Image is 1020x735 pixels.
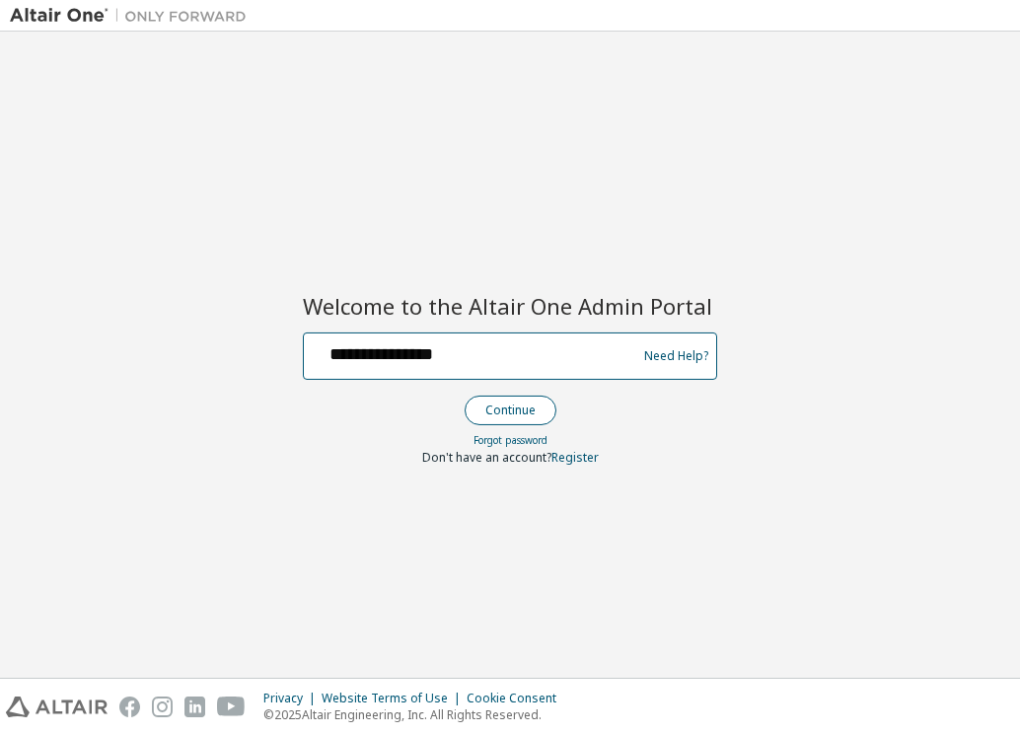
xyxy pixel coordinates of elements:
[263,691,322,706] div: Privacy
[644,355,708,356] a: Need Help?
[152,697,173,717] img: instagram.svg
[303,292,717,320] h2: Welcome to the Altair One Admin Portal
[10,6,256,26] img: Altair One
[474,433,547,447] a: Forgot password
[217,697,246,717] img: youtube.svg
[467,691,568,706] div: Cookie Consent
[6,697,108,717] img: altair_logo.svg
[422,449,551,466] span: Don't have an account?
[119,697,140,717] img: facebook.svg
[322,691,467,706] div: Website Terms of Use
[263,706,568,723] p: © 2025 Altair Engineering, Inc. All Rights Reserved.
[465,396,556,425] button: Continue
[551,449,599,466] a: Register
[184,697,205,717] img: linkedin.svg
